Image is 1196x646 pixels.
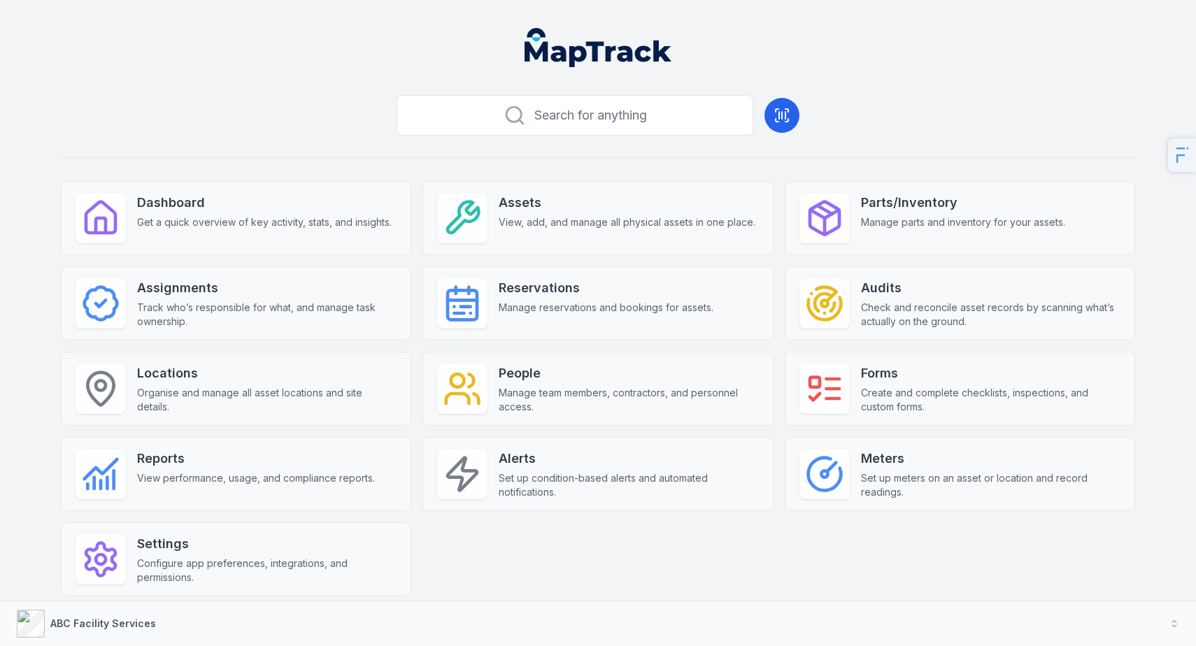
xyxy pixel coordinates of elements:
span: Get a quick overview of key activity, stats, and insights. [137,215,392,229]
strong: Meters [861,449,1120,468]
strong: Dashboard [137,193,392,213]
span: Set up meters on an asset or location and record readings. [861,471,1120,499]
span: Configure app preferences, integrations, and permissions. [137,557,397,584]
strong: People [499,364,758,383]
strong: Alerts [499,449,758,468]
span: Track who’s responsible for what, and manage task ownership. [137,301,397,329]
a: ReservationsManage reservations and bookings for assets. [422,266,773,340]
span: Search for anything [534,106,647,125]
strong: Audits [861,278,1120,298]
span: View, add, and manage all physical assets in one place. [499,215,755,229]
nav: Global [502,28,694,67]
button: Search for anything [397,95,753,136]
a: DashboardGet a quick overview of key activity, stats, and insights. [61,181,411,255]
a: ReportsView performance, usage, and compliance reports. [61,437,411,511]
a: SettingsConfigure app preferences, integrations, and permissions. [61,522,411,596]
a: AuditsCheck and reconcile asset records by scanning what’s actually on the ground. [785,266,1135,340]
span: Manage reservations and bookings for assets. [499,301,713,315]
span: Check and reconcile asset records by scanning what’s actually on the ground. [861,301,1120,329]
a: Parts/InventoryManage parts and inventory for your assets. [785,181,1135,255]
strong: Forms [861,364,1120,383]
a: LocationsOrganise and manage all asset locations and site details. [61,352,411,426]
span: View performance, usage, and compliance reports. [137,471,375,485]
a: PeopleManage team members, contractors, and personnel access. [422,352,773,426]
strong: Locations [137,364,397,383]
strong: ABC Facility Services [50,617,156,629]
span: Create and complete checklists, inspections, and custom forms. [861,386,1120,414]
span: Set up condition-based alerts and automated notifications. [499,471,758,499]
strong: Reservations [499,278,713,298]
span: Manage parts and inventory for your assets. [861,215,1065,229]
strong: Assets [499,193,755,213]
a: AssignmentsTrack who’s responsible for what, and manage task ownership. [61,266,411,340]
a: AlertsSet up condition-based alerts and automated notifications. [422,437,773,511]
strong: Settings [137,534,397,554]
strong: Assignments [137,278,397,298]
strong: Parts/Inventory [861,193,1065,213]
a: AssetsView, add, and manage all physical assets in one place. [422,181,773,255]
span: Organise and manage all asset locations and site details. [137,386,397,414]
a: MetersSet up meters on an asset or location and record readings. [785,437,1135,511]
a: FormsCreate and complete checklists, inspections, and custom forms. [785,352,1135,426]
span: Manage team members, contractors, and personnel access. [499,386,758,414]
strong: Reports [137,449,375,468]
